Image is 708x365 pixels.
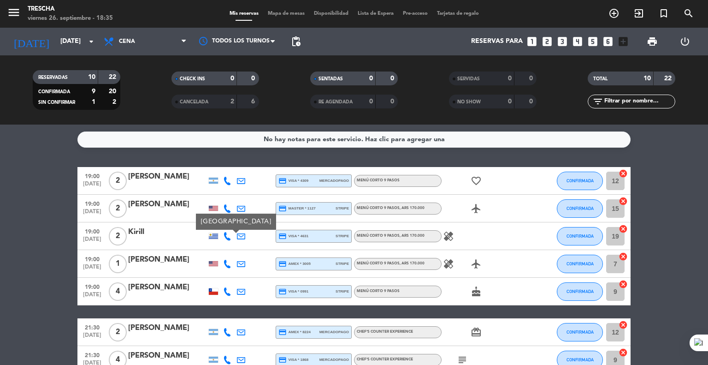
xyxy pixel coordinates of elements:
i: credit_card [278,177,287,185]
i: looks_6 [602,36,614,48]
span: visa * 0991 [278,287,308,296]
i: cancel [619,197,628,206]
i: looks_one [526,36,538,48]
button: CONFIRMADA [557,323,603,341]
button: CONFIRMADA [557,282,603,301]
strong: 0 [369,75,373,82]
i: filter_list [592,96,603,107]
span: [DATE] [81,236,104,247]
span: amex * 3005 [278,260,311,268]
span: master * 1127 [278,204,316,213]
strong: 10 [88,74,95,80]
div: [PERSON_NAME] [128,254,206,266]
i: turned_in_not [658,8,669,19]
strong: 2 [112,99,118,105]
span: TOTAL [593,77,608,81]
span: CONFIRMADA [38,90,70,94]
span: Cena [119,38,135,45]
span: CHECK INS [180,77,205,81]
span: CONFIRMADA [566,357,594,362]
span: 1 [109,255,127,273]
i: credit_card [278,356,287,364]
i: cancel [619,348,628,357]
button: CONFIRMADA [557,199,603,218]
i: arrow_drop_down [86,36,97,47]
strong: 0 [529,98,535,105]
span: print [647,36,658,47]
span: 2 [109,199,127,218]
span: , ARS 170.000 [400,262,425,265]
span: [DATE] [81,332,104,343]
strong: 0 [251,75,257,82]
div: [PERSON_NAME] [128,171,206,183]
span: Menú corto 9 pasos [357,262,425,265]
span: Disponibilidad [309,11,353,16]
strong: 0 [508,98,512,105]
strong: 10 [643,75,651,82]
span: 2 [109,227,127,245]
span: 4 [109,282,127,301]
i: looks_5 [587,36,599,48]
i: airplanemode_active [471,203,482,214]
span: Mapa de mesas [263,11,309,16]
span: Mis reservas [225,11,263,16]
span: [DATE] [81,181,104,191]
i: healing [443,258,454,269]
span: pending_actions [290,36,301,47]
span: 19:00 [81,253,104,264]
button: menu [7,6,21,23]
strong: 0 [369,98,373,105]
span: stripe [336,205,349,211]
span: Menú corto 9 pasos [357,234,425,238]
strong: 20 [109,88,118,95]
span: stripe [336,233,349,239]
div: LOG OUT [668,28,701,55]
span: [DATE] [81,209,104,219]
i: menu [7,6,21,19]
div: [PERSON_NAME] [128,281,206,293]
span: 19:00 [81,281,104,292]
i: cake [471,286,482,297]
span: 19:00 [81,170,104,181]
span: SENTADAS [319,77,343,81]
div: [GEOGRAPHIC_DATA] [196,214,276,230]
button: CONFIRMADA [557,172,603,190]
span: Menú corto 9 pasos [357,289,400,293]
span: CANCELADA [180,100,208,104]
i: add_box [617,36,629,48]
i: cancel [619,169,628,178]
i: cancel [619,252,628,261]
div: No hay notas para este servicio. Haz clic para agregar una [264,134,445,145]
strong: 22 [109,74,118,80]
i: add_circle_outline [608,8,619,19]
span: CONFIRMADA [566,233,594,239]
span: CONFIRMADA [566,329,594,335]
i: credit_card [278,328,287,336]
i: power_settings_new [679,36,690,47]
div: Trescha [28,5,113,14]
span: 19:00 [81,198,104,209]
span: 19:00 [81,226,104,236]
span: CONFIRMADA [566,206,594,211]
span: 21:30 [81,349,104,360]
strong: 9 [92,88,95,95]
span: [DATE] [81,292,104,302]
i: cancel [619,280,628,289]
span: , ARS 170.000 [400,234,425,238]
strong: 0 [508,75,512,82]
strong: 2 [230,98,234,105]
i: exit_to_app [633,8,644,19]
i: search [683,8,694,19]
div: [PERSON_NAME] [128,198,206,210]
span: amex * 8224 [278,328,311,336]
span: Chef's Counter Experience [357,330,413,334]
span: , ARS 170.000 [400,206,425,210]
strong: 0 [390,75,396,82]
i: credit_card [278,232,287,240]
span: visa * 4309 [278,177,308,185]
span: Pre-acceso [398,11,432,16]
i: healing [443,231,454,242]
span: mercadopago [319,329,349,335]
strong: 1 [92,99,95,105]
span: 2 [109,172,127,190]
